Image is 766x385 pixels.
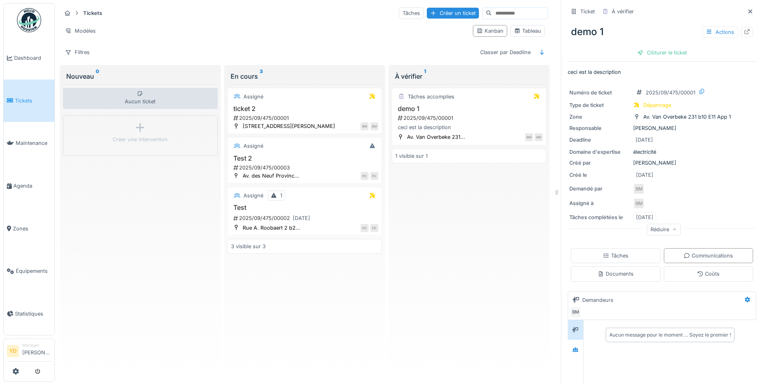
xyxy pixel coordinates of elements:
span: Agenda [13,182,51,190]
div: Réduire [647,224,681,235]
div: Demandeurs [582,296,613,304]
div: [DATE] [636,213,653,221]
a: Tickets [4,80,55,122]
div: Assigné à [569,199,630,207]
div: [DATE] [293,214,310,222]
div: Tâches [399,7,424,19]
h3: demo 1 [395,105,543,113]
span: Équipements [16,267,51,275]
span: Tickets [15,97,51,105]
div: À vérifier [395,71,543,81]
div: Classer par Deadline [476,46,534,58]
div: Demandé par [569,185,630,192]
div: BM [633,183,644,195]
div: 2025/09/475/00002 [233,213,378,223]
div: Nouveau [66,71,214,81]
div: 2025/09/475/00003 [233,164,378,172]
div: Numéro de ticket [569,89,630,96]
div: Av. des Neuf Provinc... [243,172,299,180]
a: Maintenance [4,122,55,165]
div: Créé par [569,159,630,167]
div: 2025/09/475/00001 [397,114,543,122]
div: Tâches [603,252,628,259]
a: Statistiques [4,293,55,335]
div: Assigné [243,93,263,100]
sup: 1 [424,71,426,81]
div: PD [361,224,369,232]
a: Dashboard [4,37,55,80]
div: Tâches complétées le [569,213,630,221]
div: 3 visible sur 3 [231,243,266,250]
li: [PERSON_NAME] [22,342,51,360]
span: Dashboard [14,54,51,62]
a: Équipements [4,250,55,293]
span: Statistiques [15,310,51,318]
div: [STREET_ADDRESS][PERSON_NAME] [243,122,335,130]
div: [DATE] [636,171,653,179]
h3: ticket 2 [231,105,378,113]
div: BM [370,122,378,130]
div: Type de ticket [569,101,630,109]
div: En cours [231,71,379,81]
a: Agenda [4,165,55,207]
div: Domaine d'expertise [569,148,630,156]
div: Av. Van Overbeke 231... [407,133,465,141]
img: Badge_color-CXgf-gQk.svg [17,8,41,32]
div: PD [361,172,369,180]
div: 2025/09/475/00001 [233,114,378,122]
div: Tableau [514,27,541,35]
div: Documents [598,270,634,278]
div: [PERSON_NAME] [569,124,755,132]
h3: Test 2 [231,155,378,162]
div: PD [370,224,378,232]
div: Zone [569,113,630,121]
div: Deadline [569,136,630,144]
div: Filtres [61,46,93,58]
p: ceci est la description [568,68,756,76]
div: Manager [22,342,51,348]
div: BM [525,133,533,141]
div: Responsable [569,124,630,132]
div: Tâches accomplies [408,93,454,100]
div: Av. Van Overbeke 231 b10 E11 App 1 [643,113,731,121]
div: demo 1 [568,21,756,42]
div: PD [370,172,378,180]
div: Dépannage [643,101,671,109]
sup: 3 [260,71,263,81]
div: Créé le [569,171,630,179]
strong: Tickets [80,9,105,17]
div: Créer une intervention [113,136,168,143]
div: Kanban [476,27,504,35]
div: Aucun ticket [63,88,218,109]
h3: Test [231,204,378,211]
div: Communications [684,252,733,259]
div: 1 visible sur 1 [395,152,428,160]
div: électricité [569,148,755,156]
a: Zones [4,207,55,250]
span: Maintenance [16,139,51,147]
div: Actions [702,26,738,38]
div: Modèles [61,25,99,37]
div: 1 [280,192,282,199]
div: [DATE] [636,136,653,144]
div: Rue A. Roobaert 2 b2... [243,224,300,232]
div: Clôturer le ticket [634,47,690,58]
div: Créer un ticket [427,8,479,19]
div: BM [633,198,644,209]
div: Assigné [243,142,263,150]
div: Coûts [697,270,720,278]
div: [PERSON_NAME] [569,159,755,167]
div: À vérifier [612,8,634,15]
span: Zones [13,225,51,232]
div: Assigné [243,192,263,199]
div: ceci est la description [395,123,543,131]
div: Ticket [580,8,595,15]
div: Aucun message pour le moment … Soyez le premier ! [609,331,731,339]
div: BM [535,133,543,141]
div: BM [361,122,369,130]
div: 2025/09/475/00001 [646,89,695,96]
li: YD [7,345,19,357]
div: BM [570,307,581,318]
a: YD Manager[PERSON_NAME] [7,342,51,362]
sup: 0 [96,71,99,81]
